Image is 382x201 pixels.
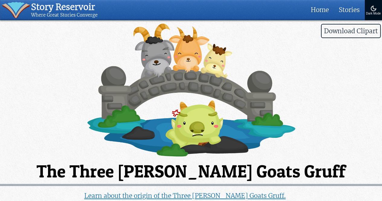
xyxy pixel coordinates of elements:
[31,2,98,12] div: Story Reservoir
[84,192,286,200] a: Learn about the origin of the Three [PERSON_NAME] Goats Gruff.
[2,2,30,18] img: icon of book with waver spilling out.
[370,5,377,12] img: Turn On Dark Mode
[31,12,98,18] div: Where Great Stories Converge
[366,12,381,15] div: Dark Mode
[321,24,381,38] span: Download Clipart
